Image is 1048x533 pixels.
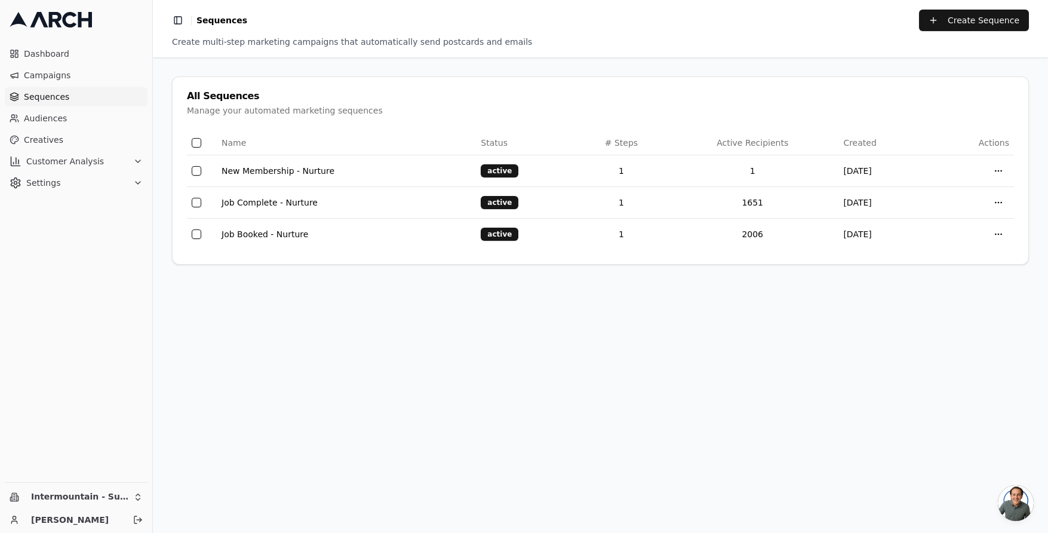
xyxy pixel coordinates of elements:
[918,10,1029,31] a: Create Sequence
[5,152,147,171] button: Customer Analysis
[5,488,147,507] button: Intermountain - Superior Water & Air
[187,91,1014,101] div: All Sequences
[836,186,927,218] td: [DATE]
[217,131,480,155] th: Name
[836,131,927,155] th: Created
[662,131,836,155] th: Active Recipients
[836,218,927,250] td: [DATE]
[662,186,836,218] td: 1651
[26,177,128,189] span: Settings
[5,87,147,106] a: Sequences
[5,66,147,85] a: Campaigns
[26,155,128,167] span: Customer Analysis
[574,131,662,155] th: # Steps
[485,196,520,209] div: active
[5,130,147,149] a: Creatives
[836,155,927,186] td: [DATE]
[24,69,143,81] span: Campaigns
[480,131,574,155] th: Status
[222,197,321,207] a: Job Complete - Nurture
[31,514,120,526] a: [PERSON_NAME]
[222,166,336,176] a: New Membership - Nurture
[485,164,520,177] div: active
[5,44,147,63] a: Dashboard
[196,14,245,26] span: Sequences
[24,112,143,124] span: Audiences
[130,511,146,528] button: Log out
[5,109,147,128] a: Audiences
[222,229,312,239] a: Job Booked - Nurture
[24,48,143,60] span: Dashboard
[574,155,662,186] td: 1
[485,228,520,241] div: active
[662,155,836,186] td: 1
[196,14,245,26] nav: breadcrumb
[5,173,147,192] button: Settings
[172,36,1029,48] div: Create multi-step marketing campaigns that automatically send postcards and emails
[24,134,143,146] span: Creatives
[574,218,662,250] td: 1
[574,186,662,218] td: 1
[927,131,1014,155] th: Actions
[24,91,143,103] span: Sequences
[187,105,1014,117] div: Manage your automated marketing sequences
[662,218,836,250] td: 2006
[998,485,1034,521] div: Open chat
[31,492,128,503] span: Intermountain - Superior Water & Air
